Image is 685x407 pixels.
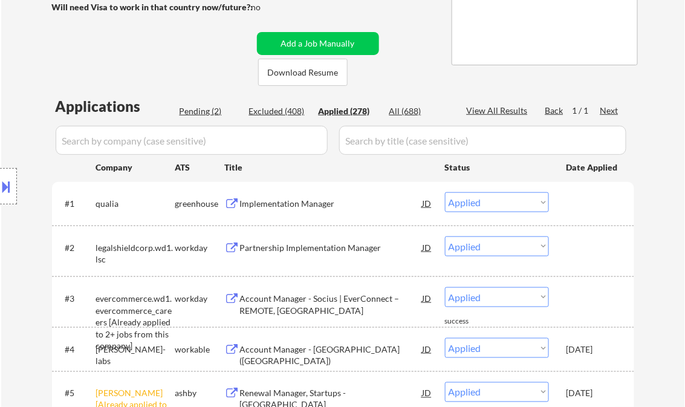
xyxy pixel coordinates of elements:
[545,105,565,117] div: Back
[421,287,433,309] div: JD
[319,105,379,117] div: Applied (278)
[96,293,175,352] div: evercommerce.wd1.evercommerce_careers [Already applied to 2+ jobs from this company]
[240,242,423,254] div: Partnership Implementation Manager
[600,105,620,117] div: Next
[175,344,225,356] div: workable
[445,316,493,327] div: success
[567,344,620,356] div: [DATE]
[421,192,433,214] div: JD
[339,126,626,155] input: Search by title (case sensitive)
[240,293,423,316] div: Account Manager - Socius | EverConnect – REMOTE, [GEOGRAPHIC_DATA]
[240,198,423,210] div: Implementation Manager
[445,156,549,178] div: Status
[421,382,433,404] div: JD
[65,388,86,400] div: #5
[389,105,450,117] div: All (688)
[567,161,620,174] div: Date Applied
[96,344,175,367] div: [PERSON_NAME]-labs
[252,1,286,13] div: no
[249,105,310,117] div: Excluded (408)
[257,32,379,55] button: Add a Job Manually
[175,388,225,400] div: ashby
[573,105,600,117] div: 1 / 1
[421,338,433,360] div: JD
[567,388,620,400] div: [DATE]
[65,344,86,356] div: #4
[240,344,423,367] div: Account Manager - [GEOGRAPHIC_DATA] ([GEOGRAPHIC_DATA])
[467,105,531,117] div: View All Results
[258,59,348,86] button: Download Resume
[421,236,433,258] div: JD
[52,2,253,12] strong: Will need Visa to work in that country now/future?:
[225,161,433,174] div: Title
